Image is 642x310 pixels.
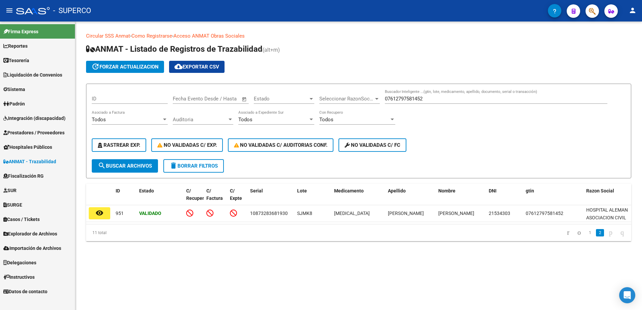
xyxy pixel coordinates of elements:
datatable-header-cell: C/ Factura [204,184,227,213]
span: Exportar CSV [174,64,219,70]
span: Estado [254,96,308,102]
button: Borrar Filtros [163,159,224,173]
span: No Validadas c/ Exp. [157,142,217,148]
span: gtin [526,188,534,193]
span: 10873283681930 [250,211,288,216]
a: go to last page [617,229,627,236]
button: Rastrear Exp. [92,138,146,152]
span: - SUPERCO [53,3,91,18]
button: No Validadas c/ Auditorias Conf. [228,138,334,152]
span: Lote [297,188,307,193]
datatable-header-cell: DNI [486,184,523,213]
span: SUR [3,187,16,194]
a: go to first page [564,229,572,236]
a: go to previous page [574,229,584,236]
button: Exportar CSV [169,61,225,73]
span: C/ Factura [206,188,223,201]
span: Explorador de Archivos [3,230,57,237]
mat-icon: remove_red_eye [95,209,104,217]
span: C/ Recupero [186,188,207,201]
span: No validadas c/ FC [345,142,400,148]
button: forzar actualizacion [86,61,164,73]
span: Serial [250,188,263,193]
span: Liquidación de Convenios [3,71,62,79]
datatable-header-cell: C/ Recupero [184,184,204,213]
li: page 1 [585,227,595,238]
span: Delegaciones [3,259,36,266]
span: Todos [238,117,252,123]
datatable-header-cell: C/ Expte [227,184,247,213]
span: Apellido [388,188,406,193]
span: Todos [92,117,106,123]
span: Importación de Archivos [3,245,61,252]
span: ANMAT - Listado de Registros de Trazabilidad [86,44,263,54]
span: Tesorería [3,57,29,64]
div: Open Intercom Messenger [619,287,635,303]
span: Sistema [3,86,25,93]
span: SJMK8 [297,211,312,216]
span: Firma Express [3,28,38,35]
span: Seleccionar RazonSocial [319,96,374,102]
a: Circular SSS Anmat [86,33,130,39]
button: No Validadas c/ Exp. [151,138,223,152]
span: 07612797581452 [526,211,563,216]
button: No validadas c/ FC [338,138,406,152]
datatable-header-cell: ID [113,184,136,213]
button: Open calendar [241,95,248,103]
span: Estado [139,188,154,193]
datatable-header-cell: gtin [523,184,584,213]
span: (alt+m) [263,47,280,53]
span: Fiscalización RG [3,172,44,180]
span: Nombre [438,188,455,193]
span: Rastrear Exp. [98,142,140,148]
mat-icon: cloud_download [174,62,183,71]
mat-icon: search [98,162,106,170]
a: Documentacion trazabilidad [245,33,308,39]
span: No Validadas c/ Auditorias Conf. [234,142,328,148]
input: End date [201,96,233,102]
input: Start date [173,96,195,102]
span: Padrón [3,100,25,107]
datatable-header-cell: Apellido [385,184,436,213]
span: [PERSON_NAME] [438,211,474,216]
mat-icon: update [91,62,99,71]
span: Casos / Tickets [3,216,40,223]
span: [PERSON_NAME] [388,211,424,216]
div: 11 total [86,224,194,241]
datatable-header-cell: Serial [247,184,294,213]
li: page 2 [595,227,605,238]
a: Como Registrarse [131,33,172,39]
a: Acceso ANMAT Obras Sociales [173,33,245,39]
mat-icon: person [629,6,637,14]
span: Prestadores / Proveedores [3,129,65,136]
span: Reportes [3,42,28,50]
strong: Validado [139,211,161,216]
a: 1 [586,229,594,236]
span: Hospitales Públicos [3,143,52,151]
span: Medicamento [334,188,364,193]
datatable-header-cell: Estado [136,184,184,213]
span: forzar actualizacion [91,64,159,70]
span: ID [116,188,120,193]
datatable-header-cell: Razon Social [584,184,634,213]
a: go to next page [606,229,615,236]
span: SURGE [3,201,22,209]
span: Buscar Archivos [98,163,152,169]
p: - - [86,32,631,40]
span: ANMAT - Trazabilidad [3,158,56,165]
span: Integración (discapacidad) [3,115,66,122]
span: Borrar Filtros [169,163,218,169]
button: Buscar Archivos [92,159,158,173]
span: Razon Social [586,188,614,193]
span: C/ Expte [230,188,242,201]
span: [MEDICAL_DATA] [334,211,370,216]
span: Todos [319,117,333,123]
span: Instructivos [3,273,35,281]
mat-icon: menu [5,6,13,14]
datatable-header-cell: Nombre [436,184,486,213]
span: DNI [489,188,496,193]
a: 2 [596,229,604,236]
span: Datos de contacto [3,288,47,295]
mat-icon: delete [169,162,177,170]
span: 21534303 [489,211,510,216]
